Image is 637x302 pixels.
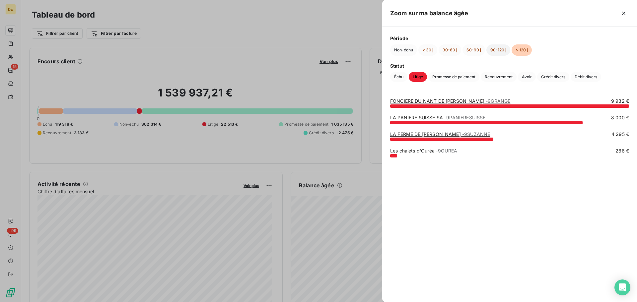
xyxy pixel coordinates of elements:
button: 90-120 j [486,44,510,56]
span: Statut [390,62,629,69]
span: - 9GRANGE [486,98,510,104]
button: > 120 j [512,44,532,56]
span: 8 000 € [611,114,629,121]
span: - 9OUREA [436,148,457,153]
span: 9 932 € [611,98,629,104]
a: FONCIERE DU NANT DE [PERSON_NAME] [390,98,510,104]
a: Les chalets d'Ouréa [390,148,457,153]
button: Échu [390,72,407,82]
div: Open Intercom Messenger [614,279,630,295]
span: - 9SUZANNE [462,131,490,137]
button: Promesse de paiement [428,72,479,82]
span: 286 € [615,148,629,154]
button: Débit divers [571,72,601,82]
h5: Zoom sur ma balance âgée [390,9,468,18]
button: Non-échu [390,44,417,56]
button: Recouvrement [481,72,517,82]
span: 4 295 € [611,131,629,138]
span: Période [390,35,629,42]
button: < 30 j [418,44,437,56]
button: Crédit divers [537,72,569,82]
button: 60-90 j [462,44,485,56]
button: 30-60 j [439,44,461,56]
span: - 9PANIERESUISSE [444,115,485,120]
a: LA FERME DE [PERSON_NAME] [390,131,490,137]
a: LA PANIERE SUISSE SA [390,115,485,120]
button: Litige [409,72,427,82]
button: Avoir [518,72,536,82]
